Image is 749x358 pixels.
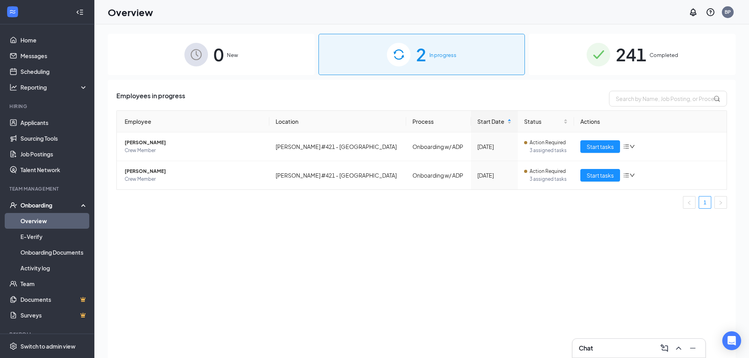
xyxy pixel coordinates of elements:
[683,196,696,209] button: left
[587,171,614,180] span: Start tasks
[20,115,88,130] a: Applicants
[714,196,727,209] li: Next Page
[116,91,185,106] span: Employees in progress
[686,342,699,354] button: Minimize
[616,41,646,68] span: 241
[725,9,731,15] div: BP
[125,167,263,175] span: [PERSON_NAME]
[524,117,562,126] span: Status
[574,111,727,132] th: Actions
[623,143,629,150] span: bars
[20,260,88,276] a: Activity log
[660,343,669,353] svg: ComposeMessage
[629,173,635,178] span: down
[650,51,678,59] span: Completed
[20,48,88,64] a: Messages
[706,7,715,17] svg: QuestionInfo
[9,103,86,110] div: Hiring
[722,331,741,350] div: Open Intercom Messenger
[429,51,456,59] span: In progress
[683,196,696,209] li: Previous Page
[580,140,620,153] button: Start tasks
[108,6,153,19] h1: Overview
[9,8,17,16] svg: WorkstreamLogo
[688,343,697,353] svg: Minimize
[658,342,671,354] button: ComposeMessage
[9,83,17,91] svg: Analysis
[20,146,88,162] a: Job Postings
[20,213,88,229] a: Overview
[269,132,406,161] td: [PERSON_NAME] #421 - [GEOGRAPHIC_DATA]
[530,147,568,154] span: 3 assigned tasks
[20,244,88,260] a: Onboarding Documents
[672,342,685,354] button: ChevronUp
[518,111,574,132] th: Status
[530,139,566,147] span: Action Required
[125,147,263,154] span: Crew Member
[125,139,263,147] span: [PERSON_NAME]
[20,201,81,209] div: Onboarding
[20,307,88,323] a: SurveysCrown
[477,142,512,151] div: [DATE]
[9,331,86,338] div: Payroll
[688,7,698,17] svg: Notifications
[718,200,723,205] span: right
[20,32,88,48] a: Home
[117,111,269,132] th: Employee
[20,276,88,292] a: Team
[530,175,568,183] span: 3 assigned tasks
[530,167,566,175] span: Action Required
[227,51,238,59] span: New
[579,344,593,352] h3: Chat
[20,229,88,244] a: E-Verify
[20,83,88,91] div: Reporting
[20,162,88,178] a: Talent Network
[699,196,711,208] a: 1
[477,171,512,180] div: [DATE]
[20,64,88,79] a: Scheduling
[587,142,614,151] span: Start tasks
[580,169,620,182] button: Start tasks
[406,132,471,161] td: Onboarding w/ ADP
[20,342,75,350] div: Switch to admin view
[213,41,224,68] span: 0
[20,292,88,307] a: DocumentsCrown
[406,161,471,189] td: Onboarding w/ ADP
[76,8,84,16] svg: Collapse
[125,175,263,183] span: Crew Member
[714,196,727,209] button: right
[9,342,17,350] svg: Settings
[674,343,683,353] svg: ChevronUp
[416,41,426,68] span: 2
[699,196,711,209] li: 1
[269,161,406,189] td: [PERSON_NAME] #421 - [GEOGRAPHIC_DATA]
[609,91,727,106] input: Search by Name, Job Posting, or Process
[406,111,471,132] th: Process
[20,130,88,146] a: Sourcing Tools
[687,200,692,205] span: left
[269,111,406,132] th: Location
[9,185,86,192] div: Team Management
[9,201,17,209] svg: UserCheck
[477,117,506,126] span: Start Date
[629,144,635,149] span: down
[623,172,629,178] span: bars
